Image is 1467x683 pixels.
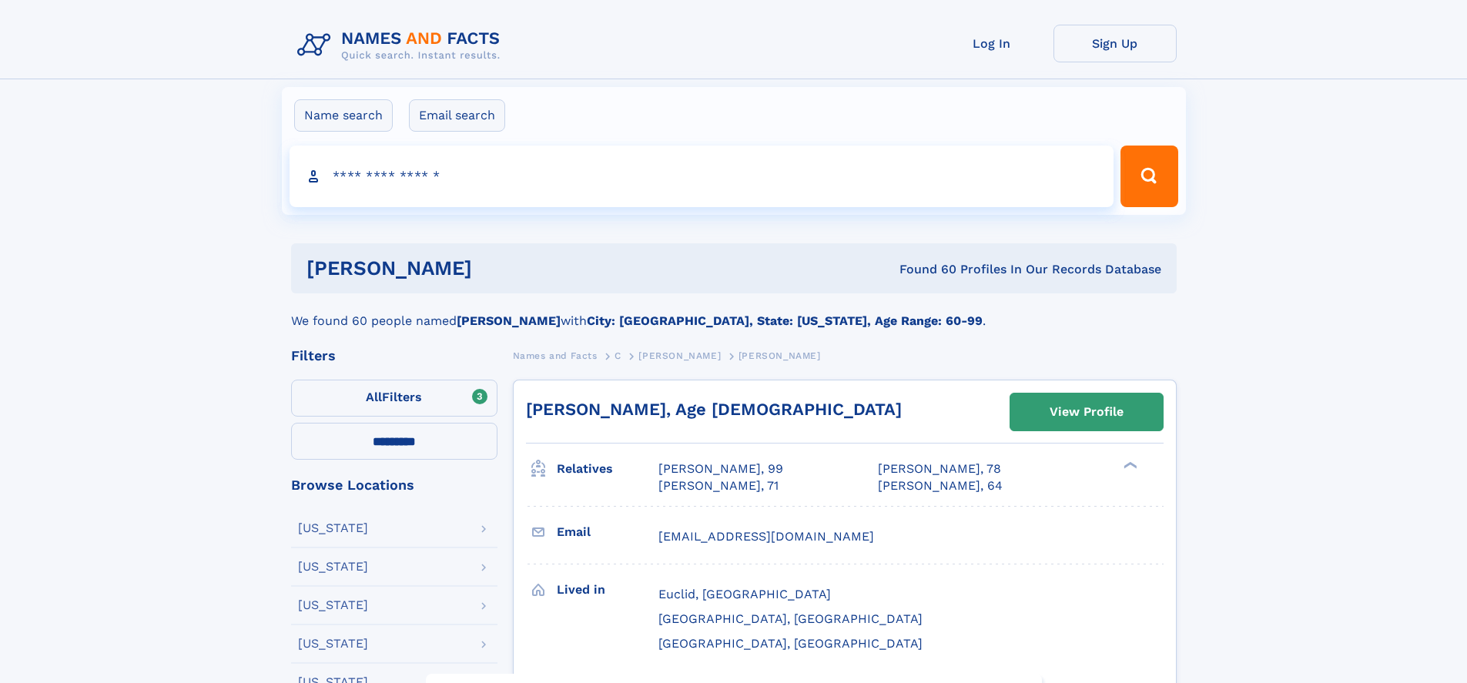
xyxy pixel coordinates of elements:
[878,477,1003,494] a: [PERSON_NAME], 64
[685,261,1161,278] div: Found 60 Profiles In Our Records Database
[1053,25,1177,62] a: Sign Up
[1120,460,1138,470] div: ❯
[366,390,382,404] span: All
[658,636,923,651] span: [GEOGRAPHIC_DATA], [GEOGRAPHIC_DATA]
[638,346,721,365] a: [PERSON_NAME]
[298,599,368,611] div: [US_STATE]
[298,522,368,534] div: [US_STATE]
[291,478,497,492] div: Browse Locations
[658,477,779,494] a: [PERSON_NAME], 71
[587,313,983,328] b: City: [GEOGRAPHIC_DATA], State: [US_STATE], Age Range: 60-99
[306,259,686,278] h1: [PERSON_NAME]
[291,349,497,363] div: Filters
[658,529,874,544] span: [EMAIL_ADDRESS][DOMAIN_NAME]
[615,350,621,361] span: C
[526,400,902,419] a: [PERSON_NAME], Age [DEMOGRAPHIC_DATA]
[638,350,721,361] span: [PERSON_NAME]
[290,146,1114,207] input: search input
[1010,393,1163,430] a: View Profile
[930,25,1053,62] a: Log In
[557,456,658,482] h3: Relatives
[513,346,598,365] a: Names and Facts
[615,346,621,365] a: C
[739,350,821,361] span: [PERSON_NAME]
[298,561,368,573] div: [US_STATE]
[658,611,923,626] span: [GEOGRAPHIC_DATA], [GEOGRAPHIC_DATA]
[291,25,513,66] img: Logo Names and Facts
[409,99,505,132] label: Email search
[557,577,658,603] h3: Lived in
[1120,146,1177,207] button: Search Button
[658,587,831,601] span: Euclid, [GEOGRAPHIC_DATA]
[457,313,561,328] b: [PERSON_NAME]
[298,638,368,650] div: [US_STATE]
[291,380,497,417] label: Filters
[878,460,1001,477] a: [PERSON_NAME], 78
[1050,394,1124,430] div: View Profile
[294,99,393,132] label: Name search
[658,460,783,477] a: [PERSON_NAME], 99
[557,519,658,545] h3: Email
[291,293,1177,330] div: We found 60 people named with .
